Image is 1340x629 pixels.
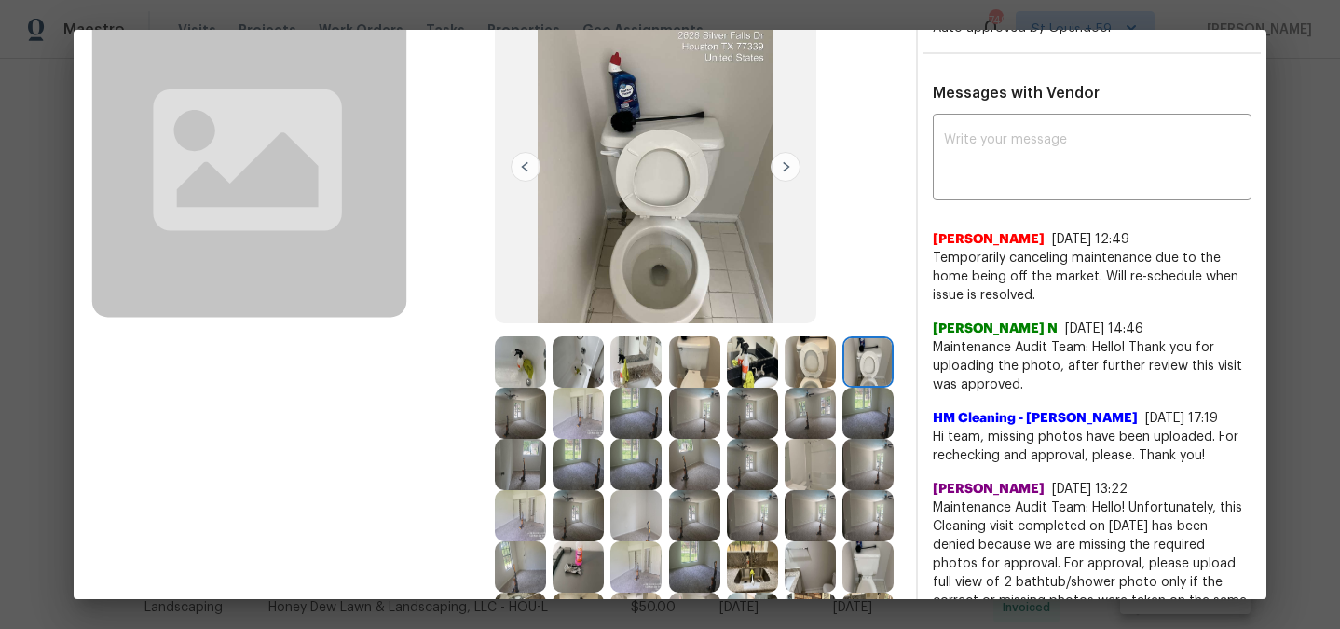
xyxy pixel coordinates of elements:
span: [DATE] 14:46 [1065,322,1143,335]
span: Temporarily canceling maintenance due to the home being off the market. Will re-schedule when iss... [933,249,1251,305]
span: [DATE] 17:19 [1145,412,1218,425]
span: [PERSON_NAME] N [933,320,1058,338]
img: right-chevron-button-url [771,152,800,182]
span: [DATE] 13:22 [1052,483,1128,496]
img: left-chevron-button-url [511,152,540,182]
span: Maintenance Audit Team: Hello! Thank you for uploading the photo, after further review this visit... [933,338,1251,394]
span: Hi team, missing photos have been uploaded. For rechecking and approval, please. Thank you! [933,428,1251,465]
span: [DATE] 12:49 [1052,233,1129,246]
span: [PERSON_NAME] [933,480,1045,499]
span: [PERSON_NAME] [933,230,1045,249]
span: Messages with Vendor [933,86,1100,101]
span: HM Cleaning - [PERSON_NAME] [933,409,1138,428]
